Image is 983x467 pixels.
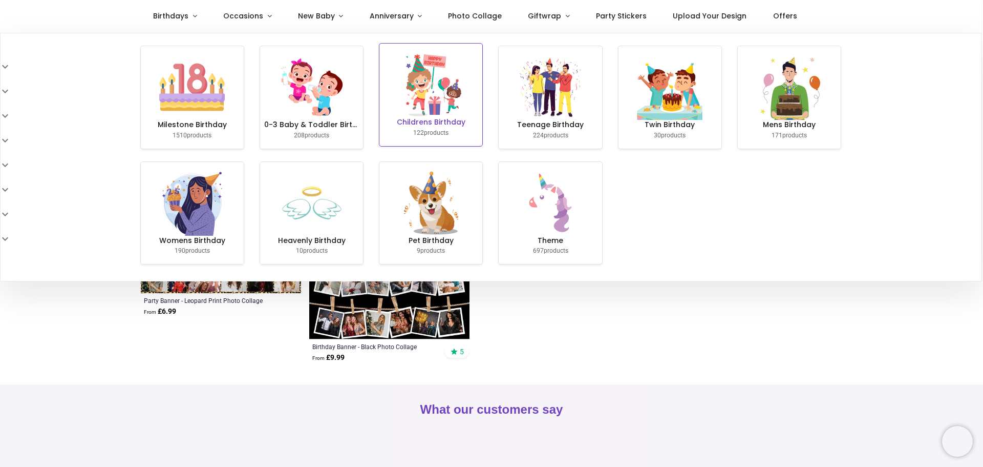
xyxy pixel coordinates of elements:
[159,54,225,120] img: image
[942,426,973,457] iframe: Brevo live chat
[654,132,686,139] small: products
[398,170,464,236] img: image
[145,236,240,246] h6: Womens Birthday
[528,11,561,21] span: Giftwrap
[145,120,240,130] h6: Milestone Birthday
[503,120,597,130] h6: Teenage Birthday
[618,46,721,148] a: Twin Birthday 30products
[159,170,225,236] img: image
[533,247,544,254] span: 697
[518,54,583,120] img: image
[503,236,597,246] h6: Theme
[144,296,267,304] a: Party Banner - Leopard Print Photo Collage
[144,307,176,317] strong: £ 6.99
[264,120,359,130] h6: 0-3 Baby & Toddler Birthday
[175,247,185,254] span: 190
[294,132,305,139] span: 208
[738,46,841,148] a: Mens Birthday 171products
[673,11,746,21] span: Upload Your Design
[309,245,469,340] img: Personalised Birthday Backdrop Banner - Black Photo Collage - 12 Photo Upload
[141,401,842,418] h2: What our customers say
[141,46,244,148] a: Milestone Birthday 1510products
[637,54,702,120] img: image
[533,247,568,254] small: products
[654,132,661,139] span: 30
[141,162,244,264] a: Womens Birthday 190products
[312,342,436,351] a: Birthday Banner - Black Photo Collage
[264,236,359,246] h6: Heavenly Birthday
[398,52,464,117] img: image
[413,129,448,136] small: products
[623,120,717,130] h6: Twin Birthday
[296,247,303,254] span: 10
[173,132,211,139] small: products
[499,162,602,264] a: Theme 697products
[223,11,263,21] span: Occasions
[596,11,647,21] span: Party Stickers
[417,247,445,254] small: products
[312,355,325,361] span: From
[417,247,420,254] span: 9
[173,132,187,139] span: 1510
[260,46,363,148] a: 0-3 Baby & Toddler Birthday 208products
[383,236,478,246] h6: Pet Birthday
[533,132,544,139] span: 224
[772,132,782,139] span: 171
[279,170,345,236] img: image
[294,132,329,139] small: products
[499,46,602,148] a: Teenage Birthday 224products
[757,54,822,120] img: image
[772,132,807,139] small: products
[518,170,583,236] img: image
[379,162,482,264] a: Pet Birthday 9products
[312,353,345,363] strong: £ 9.99
[448,11,502,21] span: Photo Collage
[773,11,797,21] span: Offers
[260,162,363,264] a: Heavenly Birthday 10products
[279,54,345,120] img: image
[413,129,424,136] span: 122
[144,309,156,315] span: From
[460,347,464,356] span: 5
[383,117,478,128] h6: Childrens Birthday
[742,120,837,130] h6: Mens Birthday
[370,11,414,21] span: Anniversary
[379,44,482,146] a: Childrens Birthday 122products
[296,247,328,254] small: products
[533,132,568,139] small: products
[153,11,188,21] span: Birthdays
[298,11,335,21] span: New Baby
[175,247,210,254] small: products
